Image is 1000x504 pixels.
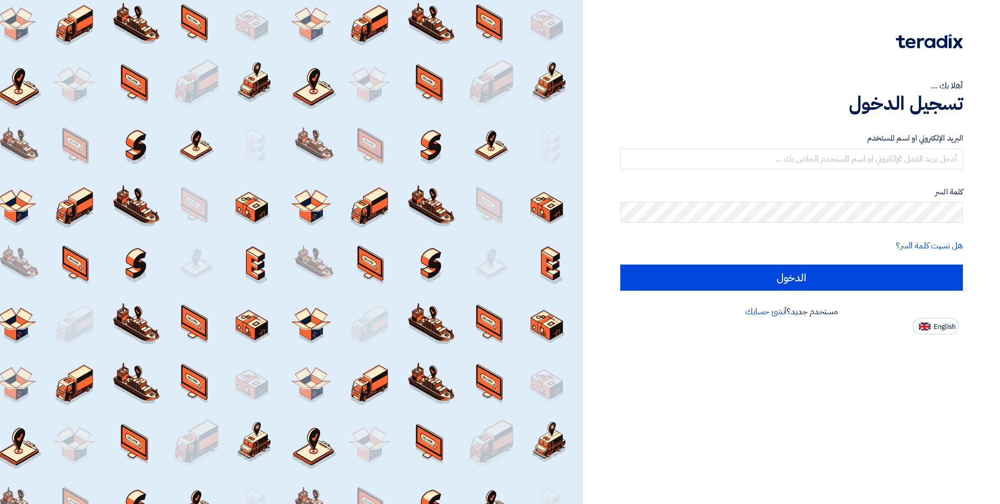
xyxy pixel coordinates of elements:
span: English [934,323,956,330]
input: أدخل بريد العمل الإلكتروني او اسم المستخدم الخاص بك ... [620,148,963,169]
label: كلمة السر [620,186,963,198]
button: English [913,318,959,335]
h1: تسجيل الدخول [620,92,963,115]
input: الدخول [620,265,963,291]
div: أهلا بك ... [620,79,963,92]
a: أنشئ حسابك [745,305,787,318]
a: هل نسيت كلمة السر؟ [896,239,963,252]
label: البريد الإلكتروني او اسم المستخدم [620,132,963,144]
img: en-US.png [919,323,930,330]
div: مستخدم جديد؟ [620,305,963,318]
img: Teradix logo [896,34,963,49]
